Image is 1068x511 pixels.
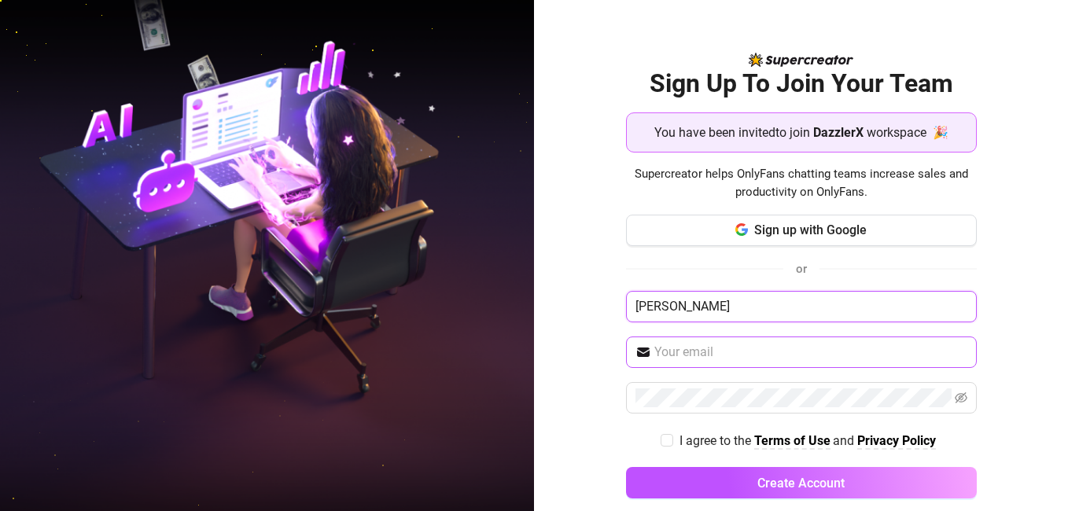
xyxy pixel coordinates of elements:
span: and [833,433,857,448]
span: eye-invisible [955,392,967,404]
img: logo-BBDzfeDw.svg [749,53,853,67]
strong: Terms of Use [754,433,830,448]
span: or [796,262,807,276]
strong: DazzlerX [813,125,864,140]
span: Sign up with Google [754,222,867,237]
input: Your email [654,343,967,362]
span: I agree to the [679,433,754,448]
a: Terms of Use [754,433,830,450]
a: Privacy Policy [857,433,936,450]
span: Create Account [757,476,845,491]
input: Enter your Name [626,291,977,322]
button: Create Account [626,467,977,498]
span: You have been invited to join [654,123,810,142]
h2: Sign Up To Join Your Team [626,68,977,100]
span: workspace 🎉 [867,123,948,142]
button: Sign up with Google [626,215,977,246]
strong: Privacy Policy [857,433,936,448]
span: Supercreator helps OnlyFans chatting teams increase sales and productivity on OnlyFans. [626,165,977,202]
